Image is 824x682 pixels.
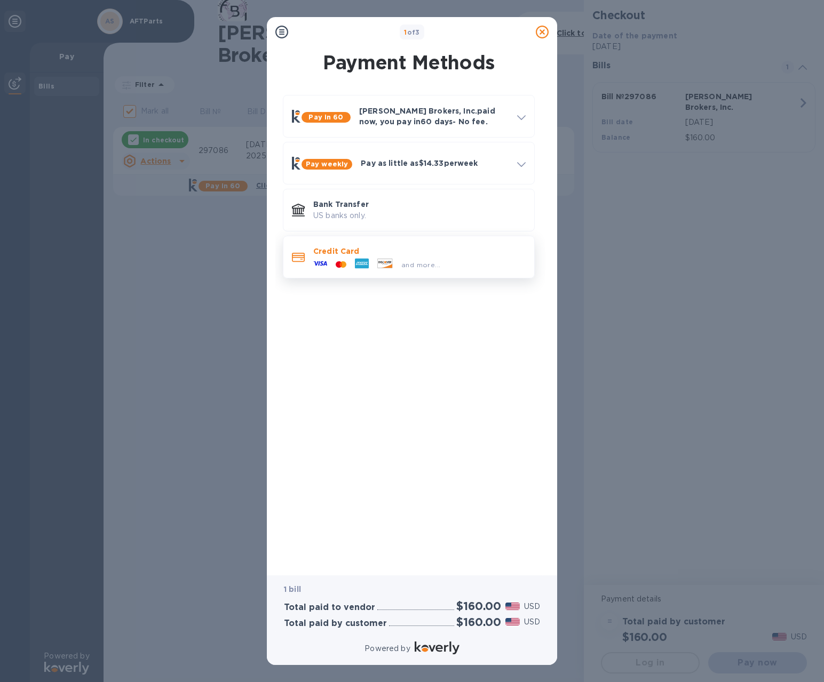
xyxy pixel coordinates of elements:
[284,585,301,593] b: 1 bill
[359,106,509,127] p: [PERSON_NAME] Brokers, Inc. paid now, you pay in 60 days - No fee.
[404,28,420,36] b: of 3
[401,261,440,269] span: and more...
[361,158,509,169] p: Pay as little as $14.33 per week
[404,28,407,36] span: 1
[456,599,501,613] h2: $160.00
[524,601,540,612] p: USD
[365,643,410,654] p: Powered by
[308,113,343,121] b: Pay in 60
[313,210,526,221] p: US banks only.
[284,603,375,613] h3: Total paid to vendor
[313,199,526,210] p: Bank Transfer
[505,603,520,610] img: USD
[313,246,526,256] p: Credit Card
[505,618,520,625] img: USD
[415,641,459,654] img: Logo
[524,616,540,628] p: USD
[306,160,348,168] b: Pay weekly
[284,619,387,629] h3: Total paid by customer
[281,51,537,74] h1: Payment Methods
[456,615,501,629] h2: $160.00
